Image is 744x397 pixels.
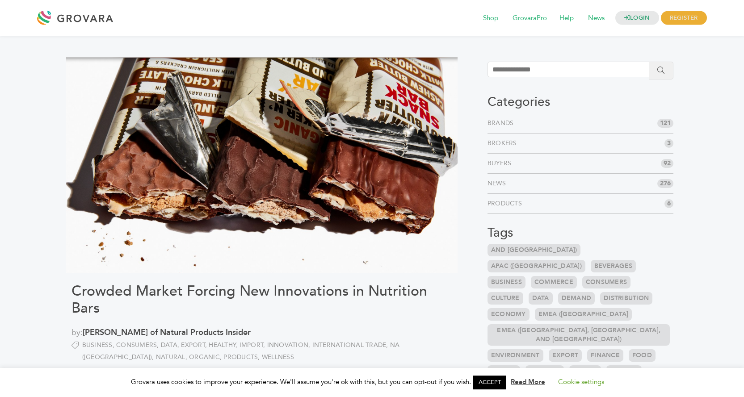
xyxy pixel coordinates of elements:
[488,139,521,148] a: Brokers
[525,365,564,378] a: Grocery
[591,260,636,272] a: Beverages
[82,341,400,361] a: NA ([GEOGRAPHIC_DATA])
[240,341,267,349] a: Import
[553,10,580,27] span: Help
[488,199,525,208] a: Products
[156,353,189,361] a: Natural
[488,95,674,110] h3: Categories
[558,377,604,386] a: Cookie settings
[488,179,509,188] a: News
[629,349,656,362] a: Food
[223,353,262,361] a: Products
[477,10,504,27] span: Shop
[189,353,223,361] a: Organic
[488,349,543,362] a: Environment
[582,13,611,23] a: News
[535,308,632,321] a: EMEA ([GEOGRAPHIC_DATA]
[506,10,553,27] span: GrovaraPro
[83,327,251,338] a: [PERSON_NAME] of Natural Products Insider
[488,276,525,288] a: Business
[657,179,673,188] span: 276
[116,341,161,349] a: Consumers
[477,13,504,23] a: Shop
[473,376,506,389] a: ACCEPT
[582,276,631,288] a: Consumers
[664,139,673,148] span: 3
[488,365,521,378] a: Global
[71,283,452,317] h1: Crowded Market Forcing New Innovations in Nutrition Bars
[531,276,577,288] a: Commerce
[569,365,601,378] a: Health
[161,341,181,349] a: Data
[488,324,670,346] a: EMEA ([GEOGRAPHIC_DATA], [GEOGRAPHIC_DATA], and [GEOGRAPHIC_DATA])
[529,292,553,305] a: Data
[267,341,312,349] a: Innovation
[131,377,613,386] span: Grovara uses cookies to improve your experience. We'll assume you're ok with this, but you can op...
[553,13,580,23] a: Help
[488,119,517,128] a: Brands
[262,353,294,361] a: Wellness
[606,365,642,378] a: Healthy
[312,341,390,349] a: International Trade
[488,292,523,305] a: Culture
[488,226,674,241] h3: Tags
[657,119,673,128] span: 121
[615,11,659,25] a: LOGIN
[664,199,673,208] span: 6
[511,377,545,386] a: Read More
[582,10,611,27] span: News
[181,341,209,349] a: Export
[209,341,239,349] a: Healthy
[488,308,530,321] a: Economy
[600,292,652,305] a: Distribution
[558,292,595,305] a: Demand
[488,244,581,256] a: and [GEOGRAPHIC_DATA])
[661,11,707,25] span: REGISTER
[587,349,623,362] a: Finance
[488,260,585,272] a: APAC ([GEOGRAPHIC_DATA])
[661,159,673,168] span: 92
[549,349,582,362] a: Export
[488,159,515,168] a: Buyers
[71,326,452,338] span: by:
[82,341,117,349] a: Business
[506,13,553,23] a: GrovaraPro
